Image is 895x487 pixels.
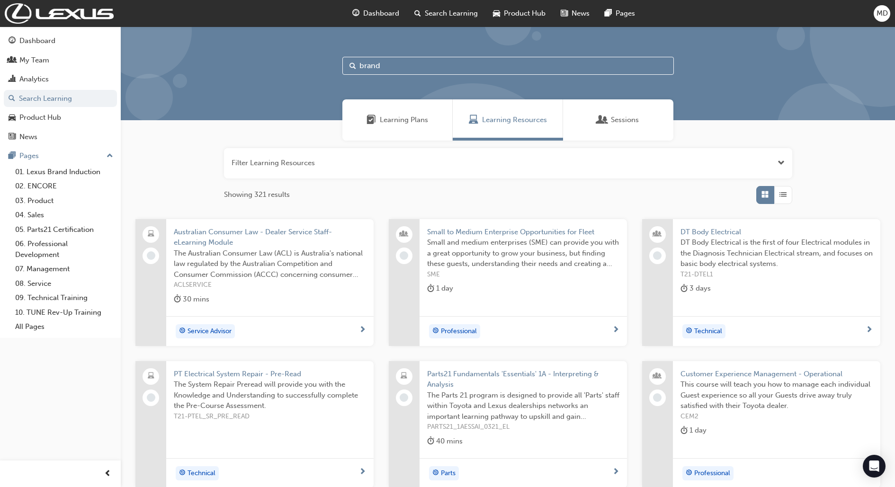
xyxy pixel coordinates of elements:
[680,411,873,422] span: CEM2
[11,305,117,320] a: 10. TUNE Rev-Up Training
[680,227,873,238] span: DT Body Electrical
[427,435,434,447] span: duration-icon
[680,425,707,436] div: 1 day
[427,422,619,433] span: PARTS21_1AESSAI_0321_EL
[174,411,366,422] span: T21-PTEL_SR_PRE_READ
[342,99,453,141] a: Learning PlansLearning Plans
[441,326,477,337] span: Professional
[359,468,366,477] span: next-icon
[107,150,113,162] span: up-icon
[680,425,688,436] span: duration-icon
[179,325,186,337] span: target-icon
[680,237,873,269] span: DT Body Electrical is the first of four Electrical modules in the Diagnosis Technician Electrical...
[611,115,639,125] span: Sessions
[11,276,117,291] a: 08. Service
[4,30,117,147] button: DashboardMy TeamAnalyticsSearch LearningProduct HubNews
[104,468,111,480] span: prev-icon
[427,269,619,280] span: SME
[188,468,215,479] span: Technical
[414,8,421,19] span: search-icon
[367,115,376,125] span: Learning Plans
[694,468,730,479] span: Professional
[427,283,434,294] span: duration-icon
[147,393,155,402] span: learningRecordVerb_NONE-icon
[147,251,155,260] span: learningRecordVerb_NONE-icon
[686,325,692,337] span: target-icon
[4,71,117,88] a: Analytics
[441,468,456,479] span: Parts
[778,158,785,168] button: Open the filter
[612,468,619,477] span: next-icon
[389,219,627,346] a: Small to Medium Enterprise Opportunities for FleetSmall and medium enterprises (SME) can provide ...
[9,114,16,122] span: car-icon
[553,4,597,23] a: news-iconNews
[874,5,890,22] button: MD
[427,227,619,238] span: Small to Medium Enterprise Opportunities for Fleet
[11,319,117,334] a: All Pages
[4,109,117,126] a: Product Hub
[866,326,873,335] span: next-icon
[561,8,568,19] span: news-icon
[482,115,547,125] span: Learning Resources
[9,133,16,142] span: news-icon
[11,165,117,179] a: 01. Lexus Brand Induction
[5,3,114,24] a: Trak
[401,370,407,382] span: laptop-icon
[4,147,117,165] button: Pages
[9,95,15,103] span: search-icon
[680,379,873,411] span: This course will teach you how to manage each individual Guest experience so all your Guests driv...
[680,283,688,294] span: duration-icon
[400,251,408,260] span: learningRecordVerb_NONE-icon
[174,248,366,280] span: The Australian Consumer Law (ACL) is Australia's national law regulated by the Australian Competi...
[135,219,374,346] a: Australian Consumer Law - Dealer Service Staff- eLearning ModuleThe Australian Consumer Law (ACL)...
[363,8,399,19] span: Dashboard
[485,4,553,23] a: car-iconProduct Hub
[694,326,722,337] span: Technical
[179,467,186,479] span: target-icon
[11,194,117,208] a: 03. Product
[19,35,55,46] div: Dashboard
[380,115,428,125] span: Learning Plans
[174,227,366,248] span: Australian Consumer Law - Dealer Service Staff- eLearning Module
[612,326,619,335] span: next-icon
[779,189,787,200] span: List
[4,52,117,69] a: My Team
[686,467,692,479] span: target-icon
[425,8,478,19] span: Search Learning
[616,8,635,19] span: Pages
[401,228,407,240] span: people-icon
[188,326,232,337] span: Service Advisor
[359,326,366,335] span: next-icon
[432,325,439,337] span: target-icon
[174,280,366,291] span: ACLSERVICE
[9,75,16,84] span: chart-icon
[342,57,674,75] input: Search...
[11,291,117,305] a: 09. Technical Training
[349,61,356,71] span: Search
[345,4,407,23] a: guage-iconDashboard
[654,370,661,382] span: people-icon
[9,152,16,160] span: pages-icon
[653,393,662,402] span: learningRecordVerb_NONE-icon
[148,370,154,382] span: laptop-icon
[9,37,16,45] span: guage-icon
[174,369,366,380] span: PT Electrical System Repair - Pre-Read
[563,99,673,141] a: SessionsSessions
[174,293,181,305] span: duration-icon
[598,115,607,125] span: Sessions
[427,435,463,447] div: 40 mins
[654,228,661,240] span: people-icon
[9,56,16,65] span: people-icon
[224,189,290,200] span: Showing 321 results
[352,8,359,19] span: guage-icon
[642,219,880,346] a: DT Body ElectricalDT Body Electrical is the first of four Electrical modules in the Diagnosis Tec...
[11,179,117,194] a: 02. ENCORE
[148,228,154,240] span: laptop-icon
[19,132,37,142] div: News
[174,293,209,305] div: 30 mins
[11,262,117,276] a: 07. Management
[572,8,590,19] span: News
[680,269,873,280] span: T21-DTEL1
[11,237,117,262] a: 06. Professional Development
